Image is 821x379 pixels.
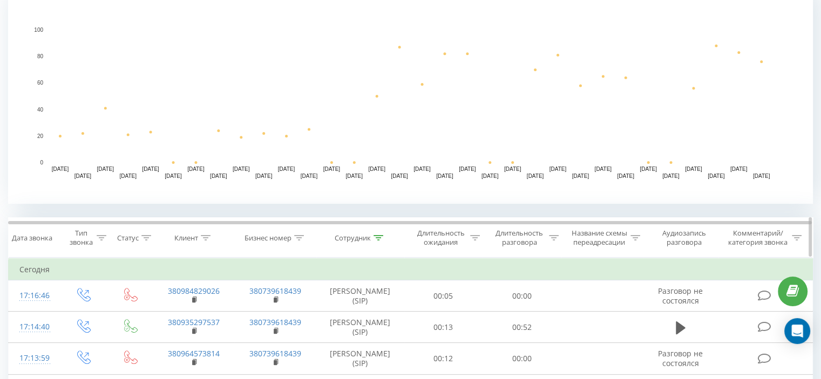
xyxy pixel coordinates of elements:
[245,233,291,243] div: Бизнес номер
[391,173,408,179] text: [DATE]
[572,173,589,179] text: [DATE]
[168,286,220,296] a: 380984829026
[19,316,48,337] div: 17:14:40
[685,166,702,172] text: [DATE]
[483,343,561,374] td: 00:00
[249,286,301,296] a: 380739618439
[301,173,318,179] text: [DATE]
[492,229,546,247] div: Длительность разговора
[278,166,295,172] text: [DATE]
[640,166,657,172] text: [DATE]
[19,285,48,306] div: 17:16:46
[404,280,483,312] td: 00:05
[233,166,250,172] text: [DATE]
[753,173,770,179] text: [DATE]
[481,173,499,179] text: [DATE]
[142,166,159,172] text: [DATE]
[210,173,227,179] text: [DATE]
[504,166,521,172] text: [DATE]
[730,166,748,172] text: [DATE]
[483,280,561,312] td: 00:00
[708,173,725,179] text: [DATE]
[37,80,44,86] text: 60
[662,173,680,179] text: [DATE]
[37,107,44,113] text: 40
[316,343,404,374] td: [PERSON_NAME] (SIP)
[784,318,810,344] div: Open Intercom Messenger
[37,53,44,59] text: 80
[37,133,44,139] text: 20
[404,343,483,374] td: 00:12
[52,166,69,172] text: [DATE]
[68,229,93,247] div: Тип звонка
[527,173,544,179] text: [DATE]
[34,27,43,33] text: 100
[459,166,476,172] text: [DATE]
[249,317,301,327] a: 380739618439
[726,229,789,247] div: Комментарий/категория звонка
[74,173,92,179] text: [DATE]
[97,166,114,172] text: [DATE]
[404,312,483,343] td: 00:13
[119,173,137,179] text: [DATE]
[413,166,431,172] text: [DATE]
[168,348,220,359] a: 380964573814
[571,229,628,247] div: Название схемы переадресации
[168,317,220,327] a: 380935297537
[323,166,341,172] text: [DATE]
[653,229,716,247] div: Аудиозапись разговора
[187,166,205,172] text: [DATE]
[12,233,52,243] div: Дата звонка
[117,233,139,243] div: Статус
[414,229,468,247] div: Длительность ожидания
[549,166,567,172] text: [DATE]
[594,166,612,172] text: [DATE]
[19,348,48,369] div: 17:13:59
[249,348,301,359] a: 380739618439
[617,173,634,179] text: [DATE]
[658,348,703,368] span: Разговор не состоялся
[174,233,198,243] div: Клиент
[165,173,182,179] text: [DATE]
[658,286,703,306] span: Разговор не состоялся
[40,160,43,166] text: 0
[436,173,453,179] text: [DATE]
[9,259,813,280] td: Сегодня
[345,173,363,179] text: [DATE]
[368,166,385,172] text: [DATE]
[483,312,561,343] td: 00:52
[316,280,404,312] td: [PERSON_NAME] (SIP)
[335,233,371,243] div: Сотрудник
[255,173,273,179] text: [DATE]
[316,312,404,343] td: [PERSON_NAME] (SIP)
